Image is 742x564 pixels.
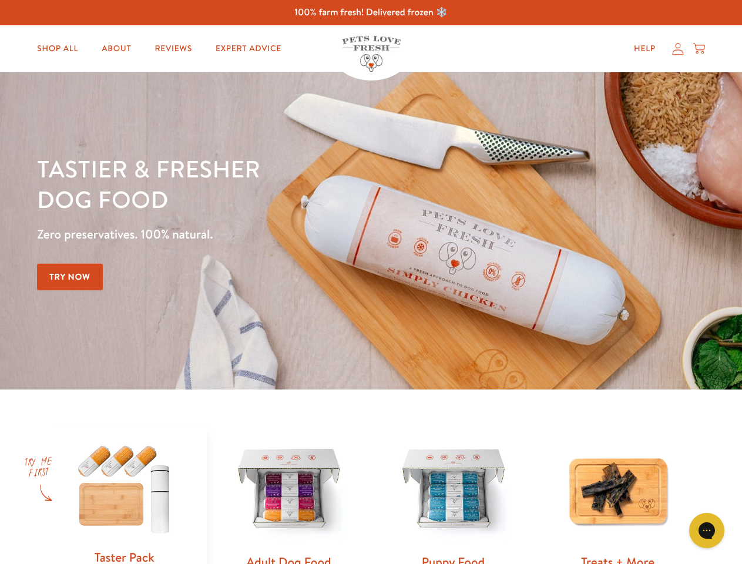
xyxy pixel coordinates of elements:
[92,37,140,61] a: About
[145,37,201,61] a: Reviews
[37,264,103,290] a: Try Now
[683,509,730,552] iframe: Gorgias live chat messenger
[206,37,291,61] a: Expert Advice
[342,36,401,72] img: Pets Love Fresh
[37,224,482,245] p: Zero preservatives. 100% natural.
[625,37,665,61] a: Help
[37,153,482,214] h1: Tastier & fresher dog food
[28,37,88,61] a: Shop All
